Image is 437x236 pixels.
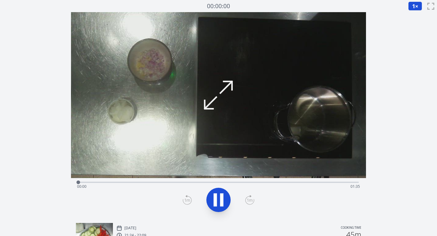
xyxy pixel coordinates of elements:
[351,184,360,189] span: 01:35
[124,226,136,231] p: [DATE]
[412,2,415,10] span: 1
[341,225,361,231] p: Cooking time
[207,2,230,11] a: 00:00:00
[408,2,422,11] button: 1×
